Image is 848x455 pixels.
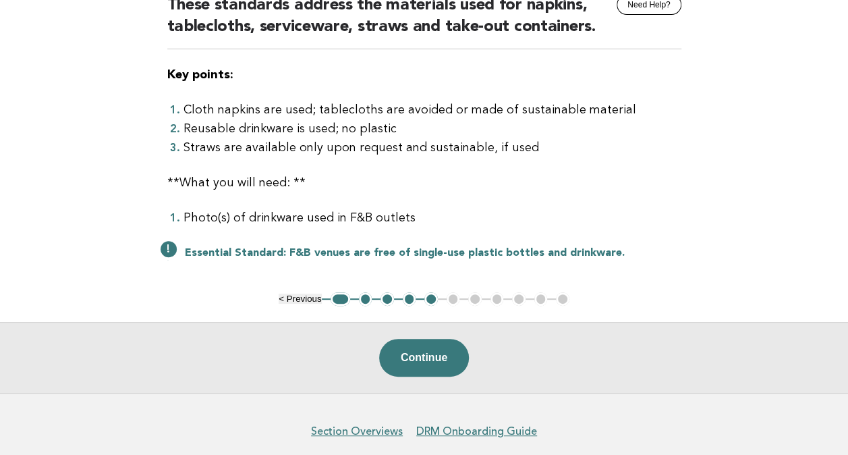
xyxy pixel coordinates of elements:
[167,173,681,192] p: **What you will need: **
[183,119,681,138] li: Reusable drinkware is used; no plastic
[379,339,469,377] button: Continue
[380,292,394,306] button: 3
[183,209,681,228] li: Photo(s) of drinkware used in F&B outlets
[359,292,372,306] button: 2
[183,101,681,119] li: Cloth napkins are used; tablecloths are avoided or made of sustainable material
[185,246,681,260] p: : F&B venues are free of single-use plastic bottles and drinkware.
[424,292,438,306] button: 5
[331,292,350,306] button: 1
[279,294,321,304] button: < Previous
[185,248,283,259] strong: Essential Standard
[183,138,681,157] li: Straws are available only upon request and sustainable, if used
[167,69,233,81] strong: Key points:
[311,425,403,438] a: Section Overviews
[403,292,416,306] button: 4
[416,425,537,438] a: DRM Onboarding Guide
